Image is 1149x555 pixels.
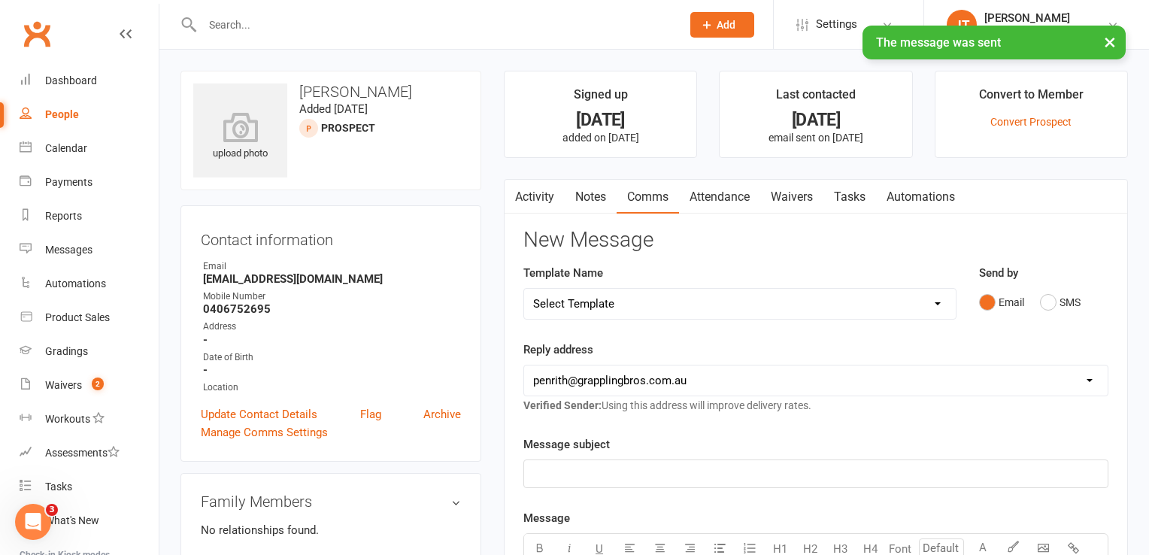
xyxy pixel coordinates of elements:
a: Flag [360,405,381,423]
button: × [1096,26,1123,58]
h3: Family Members [201,493,461,510]
a: What's New [20,504,159,538]
div: [PERSON_NAME] [984,11,1090,25]
div: Messages [45,244,92,256]
a: Convert Prospect [990,116,1072,128]
h3: [PERSON_NAME] [193,83,468,100]
strong: 0406752695 [203,302,461,316]
a: Dashboard [20,64,159,98]
a: Automations [20,267,159,301]
div: Last contacted [776,85,856,112]
h3: New Message [523,229,1108,252]
div: Mobile Number [203,290,461,304]
a: Product Sales [20,301,159,335]
div: Location [203,381,461,395]
div: Tasks [45,481,72,493]
a: Tasks [823,180,876,214]
div: Convert to Member [979,85,1084,112]
strong: [EMAIL_ADDRESS][DOMAIN_NAME] [203,272,461,286]
a: Comms [617,180,679,214]
a: Waivers 2 [20,368,159,402]
span: 2 [92,378,104,390]
label: Send by [979,264,1018,282]
div: What's New [45,514,99,526]
a: Notes [565,180,617,214]
a: Clubworx [18,15,56,53]
div: Product Sales [45,311,110,323]
strong: - [203,363,461,377]
div: Email [203,259,461,274]
a: Tasks [20,470,159,504]
a: Gradings [20,335,159,368]
a: People [20,98,159,132]
div: Signed up [574,85,628,112]
div: [DATE] [518,112,683,128]
div: JT [947,10,977,40]
div: People [45,108,79,120]
span: Settings [816,8,857,41]
label: Message subject [523,435,610,453]
div: Calendar [45,142,87,154]
a: Update Contact Details [201,405,317,423]
div: Automations [45,277,106,290]
time: Added [DATE] [299,102,368,116]
strong: Verified Sender: [523,399,602,411]
a: Messages [20,233,159,267]
a: Activity [505,180,565,214]
a: Calendar [20,132,159,165]
label: Message [523,509,570,527]
div: Payments [45,176,92,188]
span: 3 [46,504,58,516]
p: No relationships found. [201,521,461,539]
span: Using this address will improve delivery rates. [523,399,811,411]
a: Payments [20,165,159,199]
label: Template Name [523,264,603,282]
div: [DATE] [733,112,898,128]
div: Waivers [45,379,82,391]
button: SMS [1040,288,1081,317]
strong: - [203,333,461,347]
p: added on [DATE] [518,132,683,144]
input: Search... [198,14,671,35]
div: Reports [45,210,82,222]
button: Add [690,12,754,38]
div: The message was sent [863,26,1126,59]
button: Email [979,288,1024,317]
p: email sent on [DATE] [733,132,898,144]
div: Gradings [45,345,88,357]
h3: Contact information [201,226,461,248]
a: Automations [876,180,966,214]
label: Reply address [523,341,593,359]
a: Reports [20,199,159,233]
snap: prospect [321,122,375,134]
a: Manage Comms Settings [201,423,328,441]
div: Address [203,320,461,334]
div: Grappling Bros Penrith [984,25,1090,38]
a: Waivers [760,180,823,214]
div: Dashboard [45,74,97,86]
div: Date of Birth [203,350,461,365]
a: Workouts [20,402,159,436]
a: Archive [423,405,461,423]
div: upload photo [193,112,287,162]
div: Assessments [45,447,120,459]
a: Assessments [20,436,159,470]
iframe: Intercom live chat [15,504,51,540]
div: Workouts [45,413,90,425]
a: Attendance [679,180,760,214]
span: Add [717,19,735,31]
